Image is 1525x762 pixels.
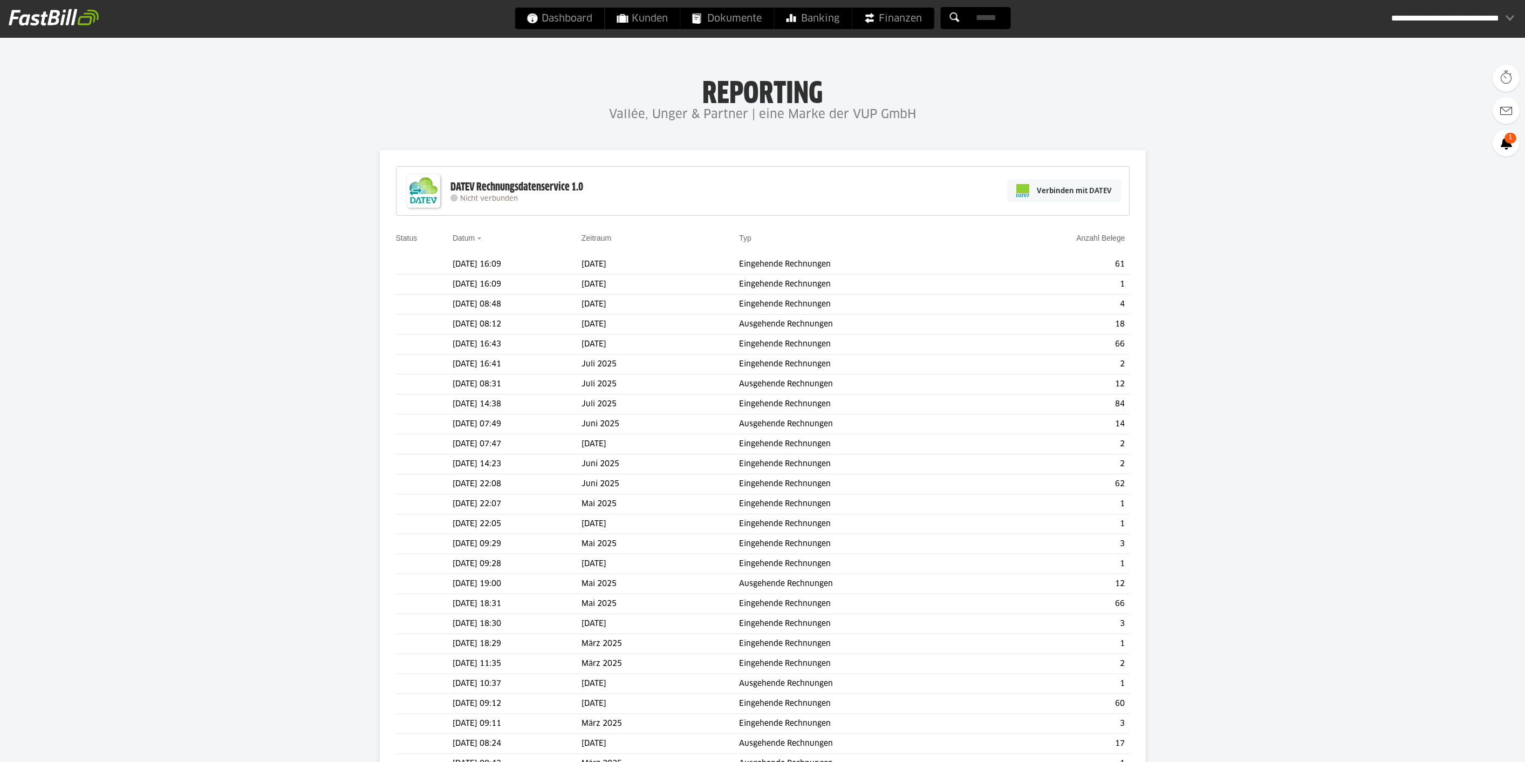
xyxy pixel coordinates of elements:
td: Eingehende Rechnungen [739,355,988,375]
td: [DATE] [582,694,739,714]
td: 1 [988,494,1129,514]
a: Zeitraum [582,234,611,242]
td: Eingehende Rechnungen [739,454,988,474]
td: [DATE] 18:31 [453,594,582,614]
a: Dashboard [515,8,604,29]
td: 3 [988,714,1129,734]
td: Eingehende Rechnungen [739,714,988,734]
td: Ausgehende Rechnungen [739,574,988,594]
h1: Reporting [108,76,1417,104]
td: Eingehende Rechnungen [739,694,988,714]
td: Juni 2025 [582,474,739,494]
td: Eingehende Rechnungen [739,534,988,554]
td: Juli 2025 [582,355,739,375]
td: 12 [988,375,1129,394]
img: pi-datev-logo-farbig-24.svg [1016,184,1029,197]
td: 4 [988,295,1129,315]
td: [DATE] 14:38 [453,394,582,414]
td: [DATE] 18:30 [453,614,582,634]
td: [DATE] 09:28 [453,554,582,574]
td: Eingehende Rechnungen [739,554,988,574]
td: Ausgehende Rechnungen [739,734,988,754]
td: 66 [988,594,1129,614]
td: [DATE] 16:09 [453,275,582,295]
td: 1 [988,634,1129,654]
td: [DATE] 08:24 [453,734,582,754]
td: Ausgehende Rechnungen [739,674,988,694]
td: Ausgehende Rechnungen [739,315,988,335]
td: [DATE] [582,614,739,634]
span: Finanzen [864,8,922,29]
td: 62 [988,474,1129,494]
td: [DATE] 22:08 [453,474,582,494]
a: 1 [1493,130,1520,157]
td: [DATE] 08:31 [453,375,582,394]
td: [DATE] [582,255,739,275]
td: [DATE] 09:29 [453,534,582,554]
td: [DATE] 09:12 [453,694,582,714]
td: 2 [988,355,1129,375]
td: 2 [988,434,1129,454]
iframe: Öffnet ein Widget, in dem Sie weitere Informationen finden [1442,730,1514,757]
td: [DATE] 07:49 [453,414,582,434]
td: Eingehende Rechnungen [739,634,988,654]
td: [DATE] 08:48 [453,295,582,315]
td: 3 [988,614,1129,634]
span: Kunden [617,8,668,29]
div: DATEV Rechnungsdatenservice 1.0 [450,180,583,194]
td: Juni 2025 [582,454,739,474]
td: [DATE] [582,434,739,454]
td: 3 [988,534,1129,554]
td: Eingehende Rechnungen [739,275,988,295]
td: Eingehende Rechnungen [739,514,988,534]
td: 60 [988,694,1129,714]
td: März 2025 [582,634,739,654]
img: fastbill_logo_white.png [9,9,99,26]
td: März 2025 [582,654,739,674]
td: [DATE] 11:35 [453,654,582,674]
td: Eingehende Rechnungen [739,494,988,514]
img: DATEV-Datenservice Logo [402,169,445,213]
td: 1 [988,674,1129,694]
span: Nicht verbunden [460,195,518,202]
td: [DATE] [582,734,739,754]
a: Kunden [605,8,680,29]
td: [DATE] 19:00 [453,574,582,594]
a: Anzahl Belege [1076,234,1125,242]
td: März 2025 [582,714,739,734]
td: Mai 2025 [582,494,739,514]
span: Banking [786,8,839,29]
td: Eingehende Rechnungen [739,594,988,614]
td: Mai 2025 [582,574,739,594]
td: [DATE] 16:43 [453,335,582,355]
td: [DATE] 22:07 [453,494,582,514]
td: 1 [988,554,1129,574]
img: sort_desc.gif [477,237,484,240]
td: Eingehende Rechnungen [739,295,988,315]
td: Eingehende Rechnungen [739,255,988,275]
td: Eingehende Rechnungen [739,394,988,414]
td: [DATE] 14:23 [453,454,582,474]
td: 18 [988,315,1129,335]
td: 14 [988,414,1129,434]
td: [DATE] 22:05 [453,514,582,534]
td: Eingehende Rechnungen [739,474,988,494]
td: Eingehende Rechnungen [739,614,988,634]
td: Mai 2025 [582,534,739,554]
td: Juli 2025 [582,394,739,414]
td: [DATE] 16:09 [453,255,582,275]
td: 2 [988,654,1129,674]
td: [DATE] 18:29 [453,634,582,654]
td: Ausgehende Rechnungen [739,414,988,434]
a: Banking [774,8,851,29]
td: Juli 2025 [582,375,739,394]
td: Eingehende Rechnungen [739,654,988,674]
td: [DATE] [582,295,739,315]
td: 12 [988,574,1129,594]
td: [DATE] [582,335,739,355]
a: Datum [453,234,475,242]
a: Finanzen [852,8,934,29]
a: Dokumente [680,8,774,29]
td: 61 [988,255,1129,275]
td: [DATE] [582,315,739,335]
